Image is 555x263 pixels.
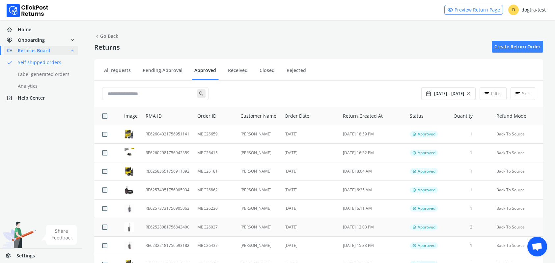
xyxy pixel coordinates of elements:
[412,169,416,174] span: verified
[4,70,86,79] a: Label generated orders
[484,89,490,98] span: filter_list
[124,129,134,139] img: row_image
[124,204,134,213] img: row_image
[7,58,13,67] span: done
[4,58,86,67] a: doneSelf shipped orders
[236,181,281,200] td: [PERSON_NAME]
[450,125,492,144] td: 1
[94,32,118,41] span: Go Back
[508,5,519,15] span: D
[5,251,16,260] span: settings
[124,222,134,232] img: row_image
[418,131,435,137] span: Approved
[406,107,450,125] th: Status
[236,199,281,218] td: [PERSON_NAME]
[142,107,193,125] th: RMA ID
[418,150,435,155] span: Approved
[434,91,447,96] span: [DATE]
[142,199,193,218] td: RE62573731756905063
[236,218,281,237] td: [PERSON_NAME]
[450,236,492,255] td: 1
[426,89,431,98] span: date_range
[193,199,236,218] td: MBC26230
[281,236,339,255] td: [DATE]
[418,206,435,211] span: Approved
[339,199,406,218] td: [DATE] 6:11 AM
[418,169,435,174] span: Approved
[450,107,492,125] th: Quantity
[508,5,546,15] div: dogtra-test
[339,162,406,181] td: [DATE] 8:04 AM
[527,237,547,256] a: Open chat
[491,90,502,97] span: Filter
[412,131,416,137] span: verified
[193,181,236,200] td: MBC26862
[492,144,543,162] td: Back To Source
[284,67,309,79] a: Rejected
[101,67,133,79] a: All requests
[412,206,416,211] span: verified
[7,36,18,45] span: handshake
[412,187,416,193] span: verified
[492,162,543,181] td: Back To Source
[281,199,339,218] td: [DATE]
[450,181,492,200] td: 1
[412,243,416,248] span: verified
[94,43,120,51] h4: Returns
[18,47,50,54] span: Returns Board
[448,90,450,97] span: -
[236,125,281,144] td: [PERSON_NAME]
[142,218,193,237] td: RE62528081756843400
[450,199,492,218] td: 1
[140,67,185,79] a: Pending Approval
[450,162,492,181] td: 1
[18,37,45,43] span: Onboarding
[7,46,18,55] span: low_priority
[257,67,277,79] a: Closed
[192,67,219,79] a: Approved
[94,32,100,41] span: chevron_left
[142,125,193,144] td: RE62604331756951141
[193,236,236,255] td: MBC26437
[451,91,464,96] span: [DATE]
[69,36,75,45] span: expand_more
[41,225,77,245] img: share feedback
[4,82,86,91] a: Analytics
[450,144,492,162] td: 1
[281,144,339,162] td: [DATE]
[18,95,45,101] span: Help Center
[339,236,406,255] td: [DATE] 15:33 PM
[142,181,193,200] td: RE62574951756905934
[124,185,134,195] img: row_image
[116,107,142,125] th: Image
[197,89,206,98] span: search
[124,148,134,158] img: row_image
[465,89,471,98] span: close
[515,89,521,98] span: sort
[511,87,535,100] button: sortSort
[69,46,75,55] span: expand_less
[124,166,134,176] img: row_image
[339,218,406,237] td: [DATE] 13:03 PM
[281,125,339,144] td: [DATE]
[142,162,193,181] td: RE62583651756911892
[281,162,339,181] td: [DATE]
[339,125,406,144] td: [DATE] 18:59 PM
[193,218,236,237] td: MBC26037
[447,5,453,14] span: visibility
[236,162,281,181] td: [PERSON_NAME]
[281,107,339,125] th: Order Date
[492,107,543,125] th: Refund Mode
[492,236,543,255] td: Back To Source
[492,199,543,218] td: Back To Source
[492,181,543,200] td: Back To Source
[236,107,281,125] th: Customer Name
[7,4,48,17] img: Logo
[281,181,339,200] td: [DATE]
[339,144,406,162] td: [DATE] 16:32 PM
[444,5,503,15] a: visibilityPreview Return Page
[142,236,193,255] td: RE62322181756593182
[418,187,435,193] span: Approved
[339,181,406,200] td: [DATE] 6:25 AM
[492,218,543,237] td: Back To Source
